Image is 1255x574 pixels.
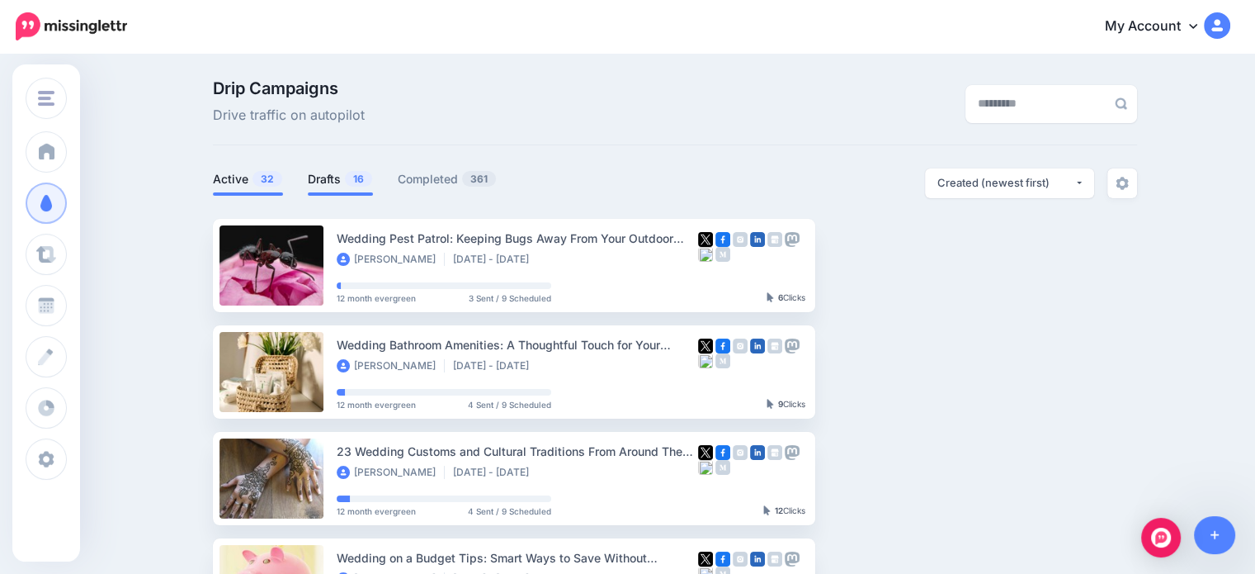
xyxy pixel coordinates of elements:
img: medium-grey-square.png [715,353,730,368]
img: twitter-square.png [698,552,713,567]
span: 4 Sent / 9 Scheduled [468,507,551,515]
li: [PERSON_NAME] [337,359,445,372]
img: bluesky-grey-square.png [698,353,713,368]
img: pointer-grey-darker.png [763,505,771,515]
img: menu.png [38,91,54,106]
img: bluesky-grey-square.png [698,460,713,475]
button: Created (newest first) [925,168,1094,198]
img: twitter-square.png [698,339,713,353]
div: Wedding Pest Patrol: Keeping Bugs Away From Your Outdoor Celebration [337,229,698,248]
img: Missinglettr [16,12,127,40]
div: Created (newest first) [937,175,1074,191]
b: 12 [775,505,783,515]
span: 361 [462,171,496,187]
img: linkedin-square.png [750,339,765,353]
img: instagram-grey-square.png [733,232,748,247]
img: google_business-grey-square.png [767,339,782,353]
span: 32 [252,171,282,187]
span: Drive traffic on autopilot [213,105,365,126]
span: 16 [345,171,372,187]
img: pointer-grey-darker.png [767,292,774,302]
img: instagram-grey-square.png [733,339,748,353]
li: [PERSON_NAME] [337,253,445,266]
img: facebook-square.png [715,232,730,247]
div: Wedding on a Budget Tips: Smart Ways to Save Without Sacrificing Style [337,548,698,567]
img: mastodon-grey-square.png [785,339,800,353]
img: pointer-grey-darker.png [767,399,774,409]
li: [DATE] - [DATE] [453,466,537,479]
span: 12 month evergreen [337,294,416,302]
li: [DATE] - [DATE] [453,359,537,372]
img: linkedin-square.png [750,445,765,460]
b: 6 [778,292,783,302]
span: Drip Campaigns [213,80,365,97]
img: facebook-square.png [715,552,730,567]
div: Wedding Bathroom Amenities: A Thoughtful Touch for Your Guests [337,335,698,354]
div: Clicks [763,506,805,516]
img: twitter-square.png [698,445,713,460]
span: 3 Sent / 9 Scheduled [469,294,551,302]
img: google_business-grey-square.png [767,232,782,247]
img: linkedin-square.png [750,232,765,247]
img: linkedin-square.png [750,552,765,567]
img: settings-grey.png [1116,177,1129,190]
img: facebook-square.png [715,445,730,460]
a: My Account [1088,7,1230,47]
li: [PERSON_NAME] [337,466,445,479]
img: google_business-grey-square.png [767,445,782,460]
b: 9 [778,399,783,409]
img: instagram-grey-square.png [733,445,748,460]
img: mastodon-grey-square.png [785,552,800,567]
div: Clicks [767,400,805,410]
img: twitter-square.png [698,232,713,247]
img: bluesky-grey-square.png [698,247,713,262]
div: Clicks [767,293,805,303]
img: medium-grey-square.png [715,460,730,475]
img: search-grey-6.png [1115,97,1127,110]
div: 23 Wedding Customs and Cultural Traditions From Around The World [337,442,698,461]
span: 4 Sent / 9 Scheduled [468,401,551,409]
a: Completed361 [398,169,497,189]
li: [DATE] - [DATE] [453,253,537,266]
img: facebook-square.png [715,339,730,353]
div: Open Intercom Messenger [1141,518,1181,557]
a: Drafts16 [308,169,373,189]
img: mastodon-grey-square.png [785,232,800,247]
img: medium-grey-square.png [715,247,730,262]
a: Active32 [213,169,283,189]
img: google_business-grey-square.png [767,552,782,567]
span: 12 month evergreen [337,401,416,409]
span: 12 month evergreen [337,507,416,515]
img: mastodon-grey-square.png [785,445,800,460]
img: instagram-grey-square.png [733,552,748,567]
